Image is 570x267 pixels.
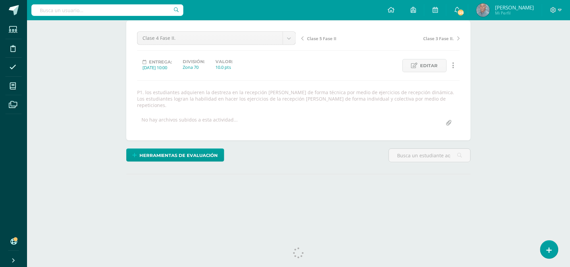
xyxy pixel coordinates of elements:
[183,64,205,70] div: Zona 70
[134,89,463,108] div: P1. los estudiantes adquieren la destreza en la recepción [PERSON_NAME] de forma técnica por medi...
[389,149,470,162] input: Busca un estudiante aquí...
[126,149,224,162] a: Herramientas de evaluación
[476,3,490,17] img: a6ce8af29634765990d80362e84911a9.png
[215,59,233,64] label: Valor:
[142,32,278,45] span: Clase 4 Fase II.
[423,35,454,42] span: Clase 3 Fase II.
[381,35,460,42] a: Clase 3 Fase II.
[307,35,336,42] span: Clase 5 Fase II
[215,64,233,70] div: 10.0 pts
[457,9,465,16] span: 125
[495,10,534,16] span: Mi Perfil
[137,32,295,45] a: Clase 4 Fase II.
[183,59,205,64] label: División:
[142,64,172,71] div: [DATE] 10:00
[31,4,183,16] input: Busca un usuario...
[420,59,438,72] span: Editar
[141,116,238,130] div: No hay archivos subidos a esta actividad...
[495,4,534,11] span: [PERSON_NAME]
[140,149,218,162] span: Herramientas de evaluación
[301,35,381,42] a: Clase 5 Fase II
[149,59,172,64] span: Entrega:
